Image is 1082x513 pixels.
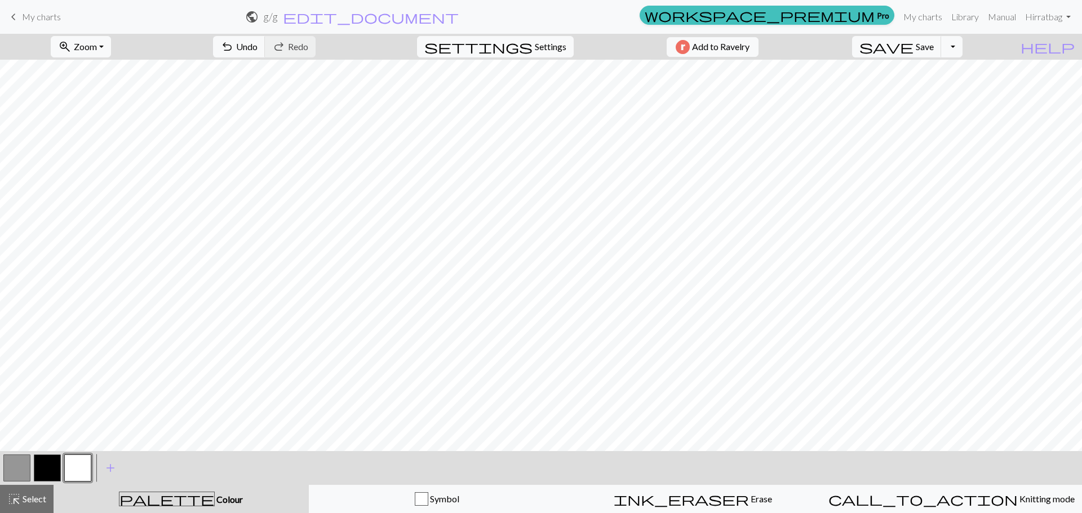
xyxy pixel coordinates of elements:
[220,39,234,55] span: undo
[828,491,1018,507] span: call_to_action
[21,493,46,504] span: Select
[22,11,61,22] span: My charts
[424,39,533,55] span: settings
[104,460,117,476] span: add
[417,36,574,57] button: SettingsSettings
[899,6,947,28] a: My charts
[947,6,983,28] a: Library
[213,36,265,57] button: Undo
[283,9,459,25] span: edit_document
[859,39,914,55] span: save
[309,485,565,513] button: Symbol
[119,491,214,507] span: palette
[749,493,772,504] span: Erase
[692,40,750,54] span: Add to Ravelry
[821,485,1082,513] button: Knitting mode
[54,485,309,513] button: Colour
[645,7,875,23] span: workspace_premium
[263,10,278,23] h2: g / g
[667,37,759,57] button: Add to Ravelry
[1018,493,1075,504] span: Knitting mode
[1021,39,1075,55] span: help
[236,41,258,52] span: Undo
[7,7,61,26] a: My charts
[215,494,243,505] span: Colour
[7,9,20,25] span: keyboard_arrow_left
[852,36,942,57] button: Save
[614,491,749,507] span: ink_eraser
[51,36,111,57] button: Zoom
[535,40,566,53] span: Settings
[245,9,259,25] span: public
[916,41,934,52] span: Save
[565,485,821,513] button: Erase
[676,40,690,54] img: Ravelry
[1021,6,1075,28] a: Hirratbag
[640,6,894,25] a: Pro
[424,40,533,53] i: Settings
[428,493,459,504] span: Symbol
[983,6,1021,28] a: Manual
[58,39,72,55] span: zoom_in
[74,41,97,52] span: Zoom
[7,491,21,507] span: highlight_alt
